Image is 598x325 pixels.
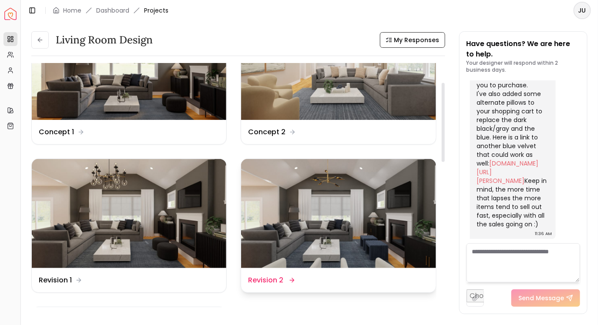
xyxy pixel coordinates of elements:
span: Projects [144,6,168,15]
a: Revision 1Revision 1 [31,159,227,293]
img: Spacejoy Logo [4,8,17,20]
img: Revision 2 [241,159,436,269]
div: Hi [PERSON_NAME], It looks like the frame sizes that were used are 20" and 24" square. I added 2 ... [477,3,547,229]
span: JU [574,3,590,18]
dd: Revision 2 [248,275,283,285]
a: Revision 2Revision 2 [241,159,436,293]
img: Concept 1 [32,10,226,120]
p: Your designer will respond within 2 business days. [467,60,581,73]
div: 11:36 AM [535,229,552,238]
a: Spacejoy [4,8,17,20]
a: [DOMAIN_NAME][URL][PERSON_NAME] [477,159,539,185]
p: Have questions? We are here to help. [467,39,581,60]
a: Concept 2Concept 2 [241,10,436,145]
dd: Concept 2 [248,127,286,137]
a: Dashboard [96,6,129,15]
nav: breadcrumb [53,6,168,15]
dd: Revision 1 [39,275,72,285]
a: Concept 1Concept 1 [31,10,227,145]
img: Concept 2 [241,10,436,120]
button: My Responses [380,32,445,48]
dd: Concept 1 [39,127,74,137]
span: My Responses [394,36,440,44]
h3: Living Room Design [56,33,153,47]
img: Revision 1 [32,159,226,269]
button: JU [574,2,591,19]
a: Home [63,6,81,15]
